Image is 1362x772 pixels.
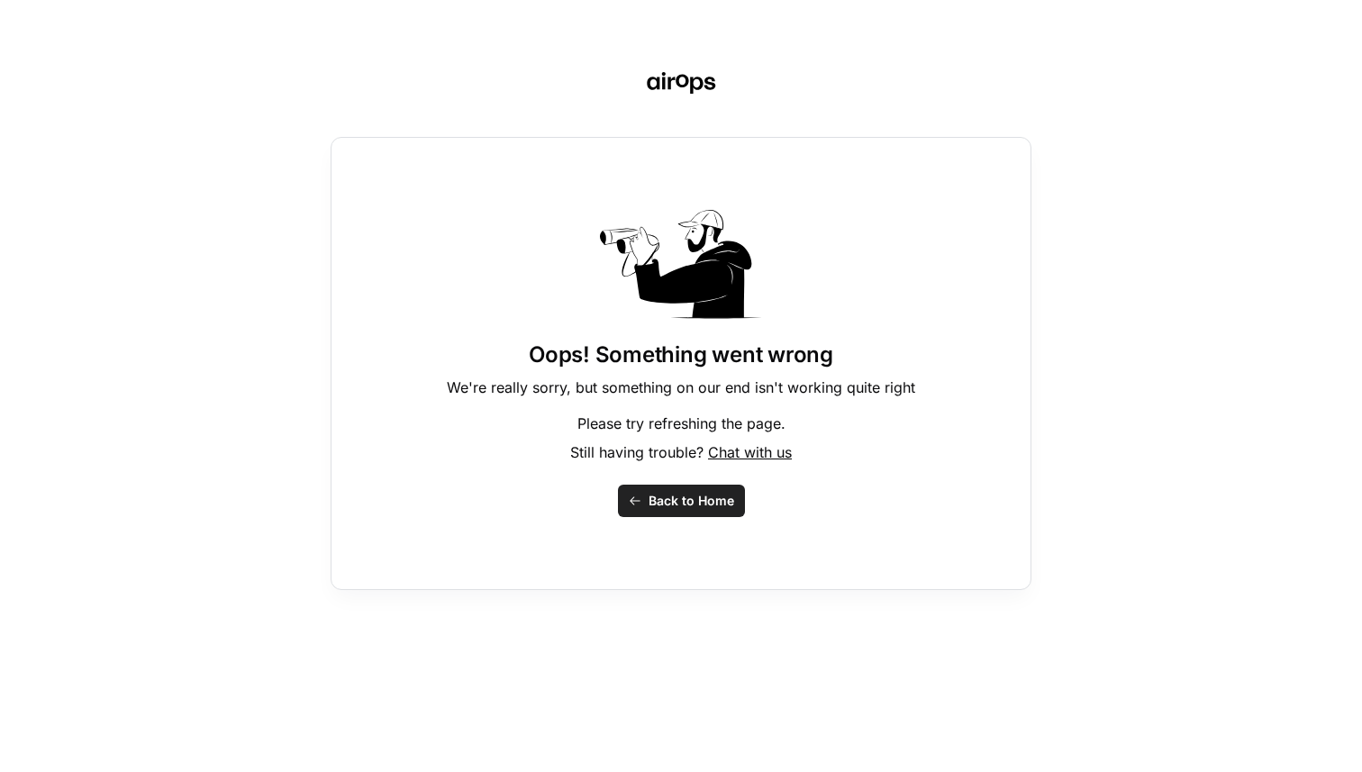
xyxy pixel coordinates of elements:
[570,441,792,463] p: Still having trouble?
[529,341,833,369] h1: Oops! Something went wrong
[577,413,785,434] p: Please try refreshing the page.
[618,485,745,517] button: Back to Home
[708,443,792,461] span: Chat with us
[649,492,734,510] span: Back to Home
[447,377,915,398] p: We're really sorry, but something on our end isn't working quite right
